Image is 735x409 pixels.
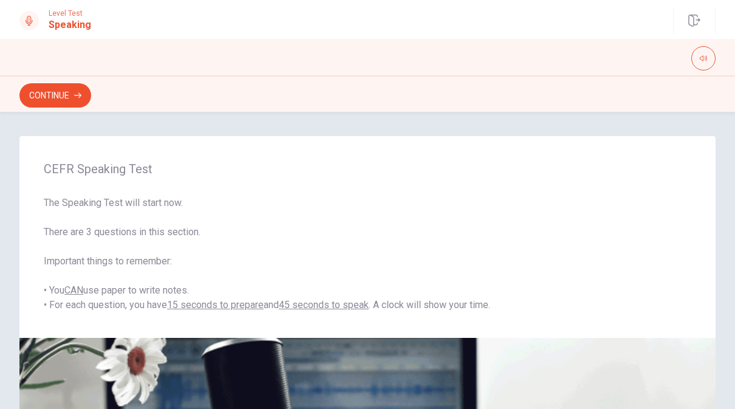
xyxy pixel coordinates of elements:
[49,18,91,32] h1: Speaking
[19,83,91,108] button: Continue
[44,196,691,312] span: The Speaking Test will start now. There are 3 questions in this section. Important things to reme...
[167,299,264,311] u: 15 seconds to prepare
[49,9,91,18] span: Level Test
[44,162,691,176] span: CEFR Speaking Test
[64,284,83,296] u: CAN
[279,299,369,311] u: 45 seconds to speak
